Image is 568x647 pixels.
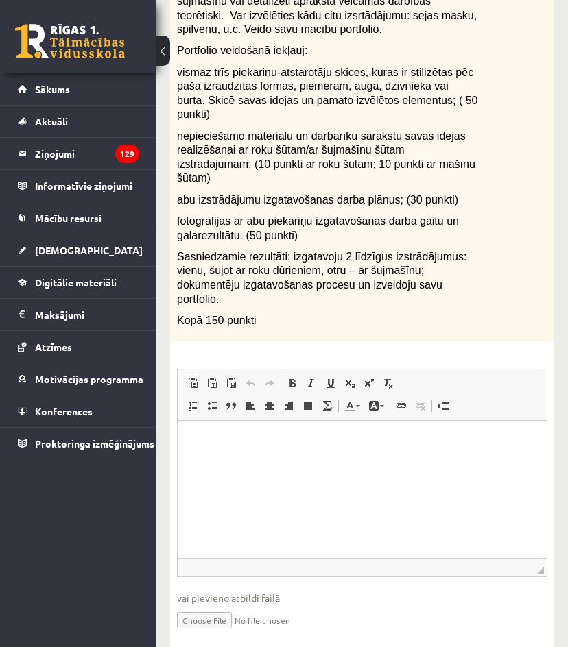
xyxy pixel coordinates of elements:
[177,194,458,206] span: abu izstrādājumu izgatavošanas darba plānus; (30 punkti)
[177,215,459,241] span: fotogrāfijas ar abu piekariņu izgatavošanas darba gaitu un galarezultātu. (50 punkti)
[35,115,68,127] span: Aktuāli
[177,130,475,184] span: nepieciešamo materiālu un darbarīku sarakstu savas idejas realizēšanai ar roku šūtam/ar šujmašīnu...
[18,170,139,202] a: Informatīvie ziņojumi
[241,397,260,415] a: Align Left
[35,299,139,330] legend: Maksājumi
[241,374,260,392] a: Undo (Ctrl+Z)
[364,397,388,415] a: Background Color
[392,397,411,415] a: Link (Ctrl+K)
[222,397,241,415] a: Block Quote
[302,374,321,392] a: Italic (Ctrl+I)
[183,397,202,415] a: Insert/Remove Numbered List
[35,212,102,224] span: Mācību resursi
[35,170,139,202] legend: Informatīvie ziņojumi
[202,374,222,392] a: Paste as plain text (Ctrl+Shift+V)
[260,374,279,392] a: Redo (Ctrl+Y)
[177,591,547,605] span: vai pievieno atbildi failā
[35,138,139,169] legend: Ziņojumi
[177,66,477,121] span: vismaz trīs piekariņu-atstarotāju skices, kuras ir stilizētas pēc paša izraudzītas formas, piemēr...
[18,299,139,330] a: Maksājumi
[18,138,139,169] a: Ziņojumi129
[35,341,72,353] span: Atzīmes
[18,428,139,459] a: Proktoringa izmēģinājums
[379,374,398,392] a: Remove Format
[35,276,117,289] span: Digitālie materiāli
[18,395,139,427] a: Konferences
[18,234,139,266] a: [DEMOGRAPHIC_DATA]
[35,437,154,450] span: Proktoringa izmēģinājums
[177,45,307,56] span: Portfolio veidošanā iekļauj:
[298,397,318,415] a: Justify
[279,397,298,415] a: Align Right
[202,397,222,415] a: Insert/Remove Bulleted List
[15,24,125,58] a: Rīgas 1. Tālmācības vidusskola
[35,244,143,256] span: [DEMOGRAPHIC_DATA]
[260,397,279,415] a: Center
[537,567,544,574] span: Resize
[115,145,139,163] i: 129
[340,374,359,392] a: Subscript
[177,251,466,305] span: Sasniedzamie rezultāti: izgatavoju 2 līdzīgus izstrādājumus: vienu, šujot ar roku dūrieniem, otru...
[411,397,430,415] a: Unlink
[183,374,202,392] a: Paste (Ctrl+V)
[318,397,337,415] a: Math
[35,83,70,95] span: Sākums
[18,202,139,234] a: Mācību resursi
[321,374,340,392] a: Underline (Ctrl+U)
[18,73,139,105] a: Sākums
[18,363,139,395] a: Motivācijas programma
[18,267,139,298] a: Digitālie materiāli
[340,397,364,415] a: Text Color
[177,315,257,326] span: Kopā 150 punkti
[178,421,547,558] iframe: Editor, wiswyg-editor-user-answer-47433930175360
[18,331,139,363] a: Atzīmes
[222,374,241,392] a: Paste from Word
[35,405,93,417] span: Konferences
[434,397,453,415] a: Insert Page Break for Printing
[18,106,139,137] a: Aktuāli
[283,374,302,392] a: Bold (Ctrl+B)
[35,373,143,385] span: Motivācijas programma
[359,374,379,392] a: Superscript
